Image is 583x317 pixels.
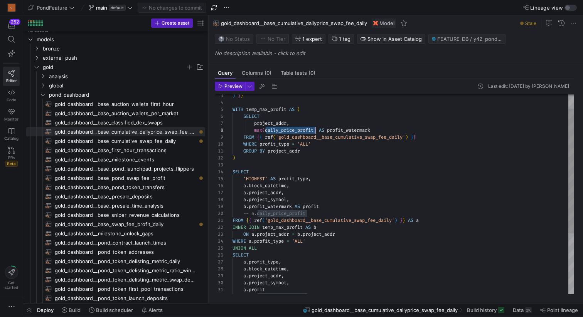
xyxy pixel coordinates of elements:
span: { [249,217,251,223]
span: , [308,176,311,182]
span: gold_dashboard__pond_contract_launch_times​​​​​​​​​​ [55,238,196,247]
span: ) [394,217,397,223]
img: No tier [260,36,266,42]
span: BY [259,148,265,154]
a: gold_dashboard__base_pond_token_transfers​​​​​​​​​​ [26,183,205,192]
span: { [259,134,262,140]
span: a [243,259,246,265]
span: ON [243,231,249,237]
span: Create asset [162,20,189,26]
button: FEATURE_DB / y42_pondfeature_main / GOLD_DASHBOARD__BASE_CUMULATIVE_DAILYPRICE_SWAP_FEE_DAILY [428,34,505,44]
span: profit_watermark [327,127,370,133]
span: gold_dashboard__pond_token_launch_deposits​​​​​​​​​​ [55,294,196,303]
span: FEATURE_DB / y42_pondfeature_main / GOLD_DASHBOARD__BASE_CUMULATIVE_DAILYPRICE_SWAP_FEE_DAILY [437,36,502,42]
span: ( [297,106,300,112]
span: Alerts [148,307,163,313]
a: PRsBeta [3,144,20,170]
a: gold_dashboard__base_auction_wallets_per_market​​​​​​​​​​ [26,109,205,118]
span: block_datetime [249,266,286,272]
span: = [292,231,295,237]
button: maindefault [87,3,135,13]
span: PRs [8,155,15,160]
span: Get started [5,280,18,290]
span: Deploy [37,307,54,313]
button: No statusNo Status [215,34,253,44]
div: 7 [215,120,223,127]
div: Press SPACE to select this row. [26,294,205,303]
div: 5 [215,106,223,113]
div: 12 [215,154,223,161]
a: gold_dashboard__milestone_unlock_gaps​​​​​​​​​​ [26,229,205,238]
div: Press SPACE to select this row. [26,210,205,220]
span: ) [313,127,316,133]
a: gold_dashboard__base_cumulative_dailyprice_swap_fee_daily​​​​​​​​​​ [26,127,205,136]
span: ) [233,155,235,161]
div: 8 [215,127,223,134]
span: . [246,259,249,265]
div: 18 [215,196,223,203]
span: SELECT [233,169,249,175]
span: gold_dashboard__base_auction_wallets_first_hour​​​​​​​​​​ [55,100,196,109]
button: Point lineage [537,304,581,317]
span: Build history [467,307,497,313]
span: a [243,266,246,272]
a: gold_dashboard__base_milestone_events​​​​​​​​​​ [26,155,205,164]
button: Show in Asset Catalog [357,34,425,44]
a: gold_dashboard__base_pond_swap_fee_profit​​​​​​​​​​ [26,173,205,183]
div: 24 [215,238,223,245]
a: gold_dashboard__pond_token_delisting_metric_swap_details​​​​​​​​​​ [26,275,205,284]
span: gold_dashboard__pond_token_delisting_metric_swap_details​​​​​​​​​​ [55,275,196,284]
div: 9 [215,134,223,141]
span: } [411,134,413,140]
span: FROM [233,217,243,223]
span: . [246,190,249,196]
span: profit_type [254,238,284,244]
span: b [243,203,246,210]
button: Alerts [138,304,166,317]
span: temp_max_profit [246,106,286,112]
span: , [281,273,284,279]
span: , [286,196,289,203]
span: project_addr [268,148,300,154]
a: gold_dashboard__base_auction_wallets_first_hour​​​​​​​​​​ [26,99,205,109]
div: 31 [215,286,223,293]
span: ( [262,127,265,133]
span: gold_dashboard__base_classified_dex_swaps​​​​​​​​​​ [55,118,196,127]
div: Press SPACE to select this row. [26,72,205,81]
span: { [246,217,249,223]
span: JOIN [249,224,259,230]
div: 27 [215,258,223,265]
span: project_addr [249,190,281,196]
div: 4 [215,99,223,106]
div: Press SPACE to select this row. [26,192,205,201]
span: (0) [265,70,271,75]
img: No status [218,36,224,42]
a: gold_dashboard__base_cumulative_swap_fee_daily​​​​​​​​​​ [26,136,205,146]
a: gold_dashboard__base_sniper_revenue_calculations​​​​​​​​​​ [26,210,205,220]
span: INNER [233,224,246,230]
span: AS [305,224,311,230]
div: Press SPACE to select this row. [26,99,205,109]
div: Press SPACE to select this row. [26,275,205,284]
div: Press SPACE to select this row. [26,81,205,90]
span: Model [379,20,394,26]
span: = [292,141,295,147]
span: GROUP [243,148,257,154]
span: -- a.daily_price_profit [243,210,305,216]
span: Lineage view [530,5,563,11]
span: gold_dashboard__base_cumulative_dailyprice_swap_fee_daily​​​​​​​​​​ [55,127,196,136]
span: profit [249,287,265,293]
span: WHERE [243,141,257,147]
div: Press SPACE to select this row. [26,35,205,44]
span: . [246,266,249,272]
span: 'ALL' [297,141,311,147]
span: gold_dashboard__base_pond_swap_fee_profit​​​​​​​​​​ [55,174,196,183]
span: . [300,231,303,237]
span: gold_dashboard__pond_token_delisting_metric_daily​​​​​​​​​​ [55,257,196,266]
a: gold_dashboard__pond_token_delisting_metric_ratio_windows​​​​​​​​​​ [26,266,205,275]
span: gold_dashboard__base_swap_fee_profit_daily​​​​​​​​​​ [55,220,196,229]
span: UNION [233,245,246,251]
div: 15 [215,175,223,182]
span: gold_dashboard__base_first_hour_transactions​​​​​​​​​​ [55,146,196,155]
span: b [313,224,316,230]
